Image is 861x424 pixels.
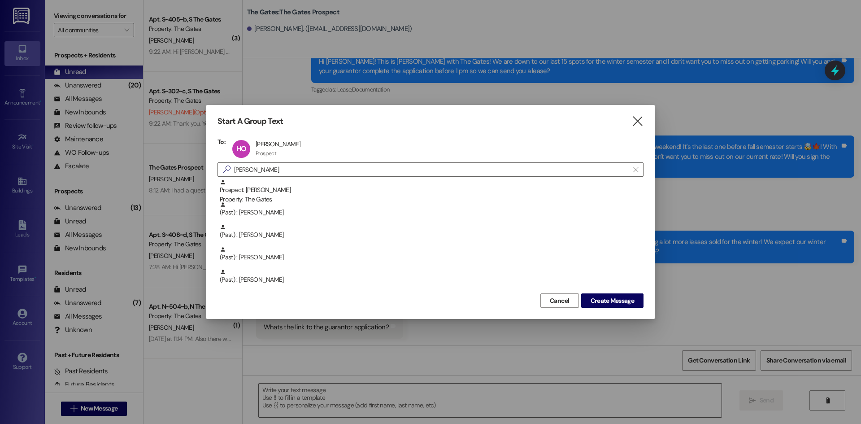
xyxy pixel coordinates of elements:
input: Search for any contact or apartment [234,163,629,176]
div: Prospect: [PERSON_NAME] [220,179,644,205]
button: Create Message [581,293,644,308]
h3: To: [217,138,226,146]
div: (Past) : [PERSON_NAME] [220,224,644,240]
div: [PERSON_NAME] [256,140,300,148]
button: Cancel [540,293,579,308]
div: (Past) : [PERSON_NAME] [220,201,644,217]
i:  [631,117,644,126]
h3: Start A Group Text [217,116,283,127]
div: Prospect [256,150,276,157]
span: Cancel [550,296,570,306]
span: Create Message [591,296,634,306]
div: (Past) : [PERSON_NAME] [220,246,644,262]
div: (Past) : [PERSON_NAME] [217,246,644,269]
div: (Past) : [PERSON_NAME] [217,269,644,291]
div: (Past) : [PERSON_NAME] [220,269,644,284]
div: (Past) : [PERSON_NAME] [217,201,644,224]
i:  [633,166,638,173]
div: Property: The Gates [220,195,644,204]
div: (Past) : [PERSON_NAME] [217,224,644,246]
i:  [220,165,234,174]
span: HO [236,144,246,153]
button: Clear text [629,163,643,176]
div: Prospect: [PERSON_NAME]Property: The Gates [217,179,644,201]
